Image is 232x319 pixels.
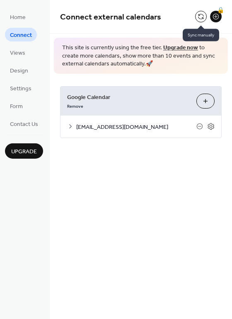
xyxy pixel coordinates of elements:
[10,85,31,93] span: Settings
[10,31,32,40] span: Connect
[76,123,196,131] span: [EMAIL_ADDRESS][DOMAIN_NAME]
[5,63,33,77] a: Design
[5,99,28,113] a: Form
[62,44,220,68] span: This site is currently using the free tier. to create more calendars, show more than 10 events an...
[67,103,83,109] span: Remove
[10,120,38,129] span: Contact Us
[183,29,219,41] span: Sync manually
[5,28,37,41] a: Connect
[10,102,23,111] span: Form
[67,93,190,101] span: Google Calendar
[5,46,30,59] a: Views
[10,67,28,75] span: Design
[10,49,25,58] span: Views
[5,10,31,24] a: Home
[163,42,198,53] a: Upgrade now
[5,117,43,130] a: Contact Us
[5,81,36,95] a: Settings
[5,143,43,159] button: Upgrade
[11,147,37,156] span: Upgrade
[10,13,26,22] span: Home
[60,9,161,25] span: Connect external calendars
